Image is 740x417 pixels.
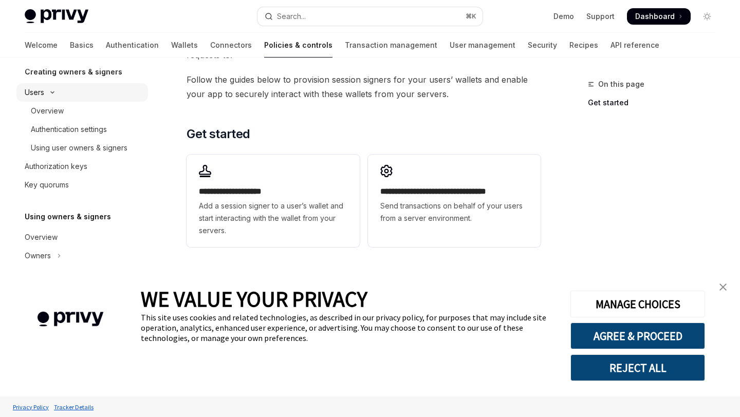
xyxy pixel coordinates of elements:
[16,120,148,139] a: Authentication settings
[570,291,705,317] button: MANAGE CHOICES
[610,33,659,58] a: API reference
[199,200,347,237] span: Add a session signer to a user’s wallet and start interacting with the wallet from your servers.
[10,398,51,416] a: Privacy Policy
[25,86,44,99] div: Users
[31,123,107,136] div: Authentication settings
[466,12,476,21] span: ⌘ K
[713,277,733,297] a: close banner
[171,33,198,58] a: Wallets
[187,72,541,101] span: Follow the guides below to provision session signers for your users’ wallets and enable your app ...
[598,78,644,90] span: On this page
[187,126,250,142] span: Get started
[257,7,482,26] button: Open search
[264,33,332,58] a: Policies & controls
[16,139,148,157] a: Using user owners & signers
[345,33,437,58] a: Transaction management
[25,160,87,173] div: Authorization keys
[588,94,724,111] a: Get started
[528,33,557,58] a: Security
[141,286,367,312] span: WE VALUE YOUR PRIVACY
[25,268,85,280] div: Additional signers
[16,247,148,265] button: Toggle Owners section
[16,102,148,120] a: Overview
[380,200,528,224] span: Send transactions on behalf of your users from a server environment.
[16,176,148,194] a: Key quorums
[570,354,705,381] button: REJECT ALL
[51,398,96,416] a: Tracker Details
[70,33,94,58] a: Basics
[31,105,64,117] div: Overview
[16,228,148,247] a: Overview
[553,11,574,22] a: Demo
[277,10,306,23] div: Search...
[15,297,125,342] img: company logo
[570,323,705,349] button: AGREE & PROCEED
[25,231,58,243] div: Overview
[210,33,252,58] a: Connectors
[627,8,691,25] a: Dashboard
[569,33,598,58] a: Recipes
[16,157,148,176] a: Authorization keys
[16,265,148,283] button: Toggle Additional signers section
[450,33,515,58] a: User management
[586,11,615,22] a: Support
[25,9,88,24] img: light logo
[635,11,675,22] span: Dashboard
[31,142,127,154] div: Using user owners & signers
[699,8,715,25] button: Toggle dark mode
[25,33,58,58] a: Welcome
[25,211,111,223] h5: Using owners & signers
[25,179,69,191] div: Key quorums
[106,33,159,58] a: Authentication
[16,83,148,102] button: Toggle Users section
[141,312,555,343] div: This site uses cookies and related technologies, as described in our privacy policy, for purposes...
[187,155,359,247] a: **** **** **** *****Add a session signer to a user’s wallet and start interacting with the wallet...
[25,250,51,262] div: Owners
[719,283,727,291] img: close banner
